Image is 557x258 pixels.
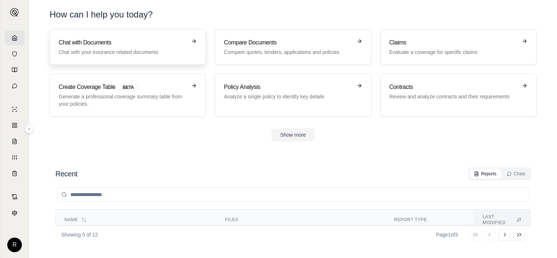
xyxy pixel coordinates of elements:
[10,8,19,17] img: Expand sidebar
[483,214,522,226] div: Last modified
[59,38,187,47] h3: Chat with Documents
[61,231,98,238] p: Showing 5 of 12
[474,171,496,177] div: Reports
[389,83,517,91] h3: Contracts
[224,48,352,56] p: Compare quotes, binders, applications and policies
[389,38,517,47] h3: Claims
[50,9,537,20] h1: How can I help you today?
[5,118,24,133] a: Policy Comparisons
[50,29,206,65] a: Chat with DocumentsChat with your insurance related documents
[224,93,352,100] p: Analyze a single policy to identify key details
[5,206,24,220] a: Legal Search Engine
[224,38,352,47] h3: Compare Documents
[50,74,206,117] a: Create Coverage TableBETAGenerate a professional coverage summary table from your policies.
[5,102,24,117] a: Single Policy
[7,5,22,20] button: Expand sidebar
[65,217,208,223] div: Name
[5,63,24,77] a: Prompt Library
[55,169,77,179] h2: Recent
[5,150,24,165] a: Custom Report
[5,79,24,93] a: Chat
[59,93,187,107] p: Generate a professional coverage summary table from your policies.
[5,189,24,204] a: Contract Analysis
[272,128,315,141] button: Show more
[224,83,352,91] h3: Policy Analysis
[380,29,537,65] a: ClaimsEvaluate a coverage for specific claims
[215,74,371,117] a: Policy AnalysisAnalyze a single policy to identify key details
[118,83,138,91] span: BETA
[470,169,501,179] button: Reports
[215,29,371,65] a: Compare DocumentsCompare quotes, binders, applications and policies
[389,48,517,56] p: Evaluate a coverage for specific claims
[389,93,517,100] p: Review and analyze contracts and their requirements
[7,238,22,252] div: R
[59,48,187,56] p: Chat with your insurance related documents
[502,169,530,179] button: Chats
[25,125,34,133] button: Expand sidebar
[5,31,24,45] a: Home
[380,74,537,117] a: ContractsReview and analyze contracts and their requirements
[5,47,24,61] a: Documents Vault
[217,210,385,230] th: Files
[436,231,458,238] div: Page 1 of 3
[507,171,525,177] div: Chats
[5,166,24,181] a: Coverage Table
[385,210,474,230] th: Report Type
[59,83,187,91] h3: Create Coverage Table
[5,134,24,149] a: Claim Coverage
